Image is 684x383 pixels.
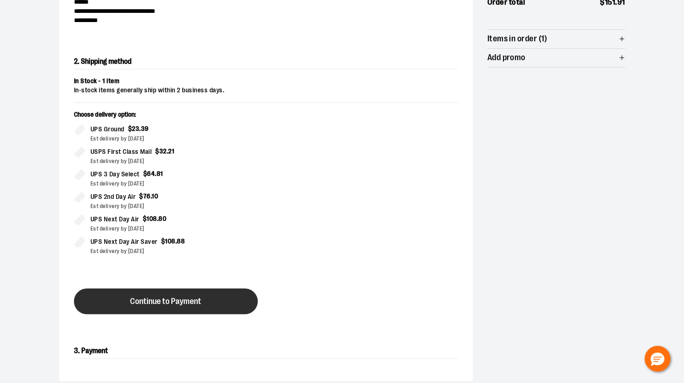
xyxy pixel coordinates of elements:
h2: 3. Payment [74,344,458,359]
span: UPS Ground [90,124,124,135]
div: Est delivery by [DATE] [90,202,259,210]
button: Hello, have a question? Let’s chat. [644,346,670,372]
span: UPS Next Day Air Saver [90,237,158,247]
span: 21 [168,147,174,155]
span: 108 [165,237,175,245]
span: 76 [143,192,151,200]
span: $ [143,170,147,177]
p: Choose delivery option: [74,110,259,124]
div: Est delivery by [DATE] [90,135,259,143]
span: Continue to Payment [130,297,201,306]
span: . [139,125,141,132]
input: UPS Ground$23.39Est delivery by [DATE] [74,124,85,135]
span: UPS Next Day Air [90,214,139,225]
div: Est delivery by [DATE] [90,180,259,188]
span: $ [128,125,132,132]
div: Est delivery by [DATE] [90,157,259,165]
span: UPS 3 Day Select [90,169,140,180]
span: 81 [157,170,163,177]
span: 23 [132,125,139,132]
button: Continue to Payment [74,288,258,314]
div: In Stock - 1 item [74,77,458,86]
span: USPS First Class Mail [90,146,152,157]
input: UPS 2nd Day Air$76.10Est delivery by [DATE] [74,191,85,203]
input: UPS Next Day Air Saver$108.88Est delivery by [DATE] [74,237,85,248]
span: Add promo [487,53,526,62]
span: $ [155,147,159,155]
span: . [175,237,177,245]
input: UPS 3 Day Select$64.81Est delivery by [DATE] [74,169,85,180]
span: 10 [152,192,158,200]
span: . [155,170,157,177]
div: Est delivery by [DATE] [90,225,259,233]
span: $ [143,215,147,222]
h2: 2. Shipping method [74,54,458,69]
span: $ [139,192,143,200]
input: UPS Next Day Air$108.80Est delivery by [DATE] [74,214,85,225]
span: 64 [147,170,155,177]
span: $ [161,237,165,245]
div: Est delivery by [DATE] [90,247,259,255]
span: 32 [159,147,167,155]
span: 88 [177,237,185,245]
span: . [151,192,152,200]
button: Items in order (1) [487,30,625,48]
div: In-stock items generally ship within 2 business days. [74,86,458,95]
button: Add promo [487,49,625,67]
span: 80 [158,215,166,222]
span: . [157,215,159,222]
span: . [167,147,169,155]
span: Items in order (1) [487,34,548,43]
input: USPS First Class Mail$32.21Est delivery by [DATE] [74,146,85,158]
span: 108 [147,215,157,222]
span: UPS 2nd Day Air [90,191,136,202]
span: 39 [141,125,149,132]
